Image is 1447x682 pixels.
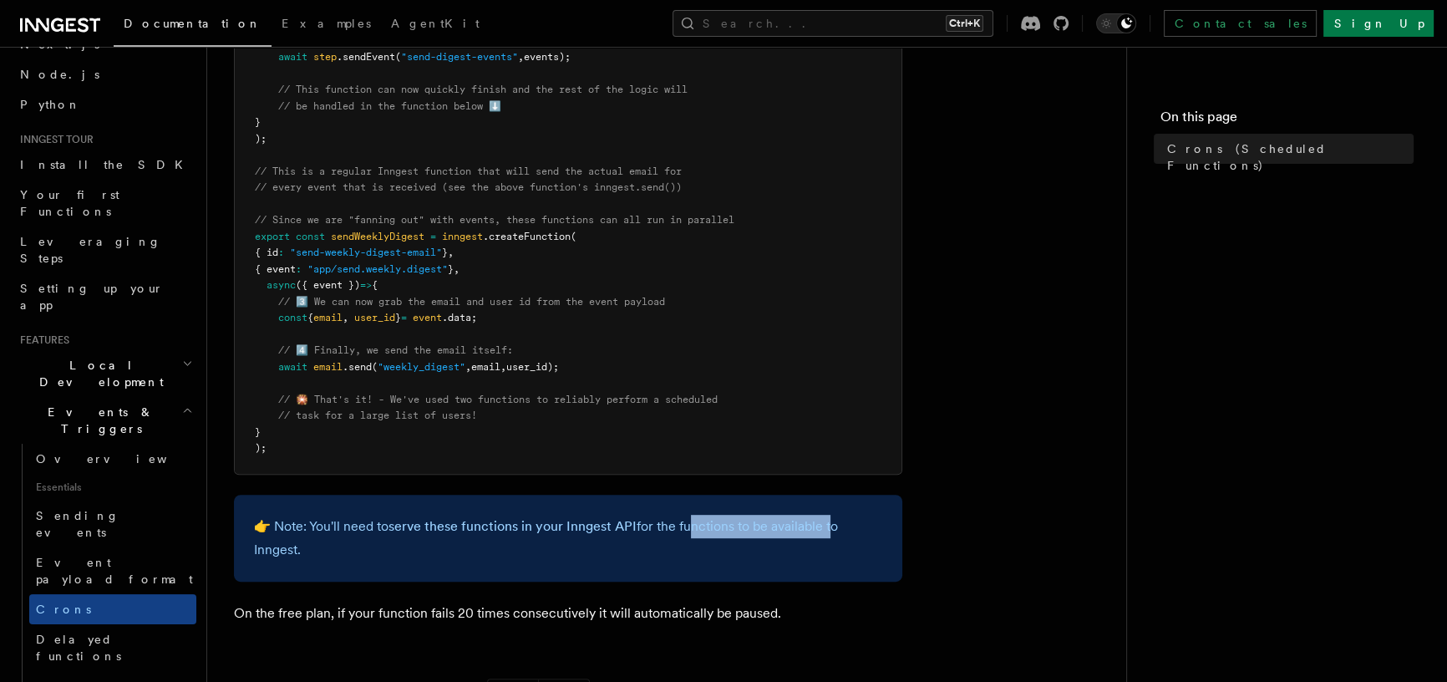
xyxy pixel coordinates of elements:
[36,633,121,663] span: Delayed functions
[13,350,196,397] button: Local Development
[290,247,442,258] span: "send-weekly-digest-email"
[255,263,296,275] span: { event
[13,357,182,390] span: Local Development
[296,231,325,242] span: const
[13,397,196,444] button: Events & Triggers
[255,214,734,226] span: // Since we are "fanning out" with events, these functions can all run in parallel
[571,231,576,242] span: (
[506,361,559,373] span: user_id);
[278,100,501,112] span: // be handled in the function below ⬇️
[343,361,372,373] span: .send
[442,247,448,258] span: }
[29,547,196,594] a: Event payload format
[343,312,348,323] span: ,
[234,602,902,625] p: On the free plan, if your function fails 20 times consecutively it will automatically be paused.
[307,263,448,275] span: "app/send.weekly.digest"
[255,165,682,177] span: // This is a regular Inngest function that will send the actual email for
[29,594,196,624] a: Crons
[430,231,436,242] span: =
[391,17,480,30] span: AgentKit
[36,603,91,616] span: Crons
[381,5,490,45] a: AgentKit
[278,296,665,308] span: // 3️⃣ We can now grab the email and user id from the event payload
[372,361,378,373] span: (
[401,51,518,63] span: "send-digest-events"
[337,51,395,63] span: .sendEvent
[401,312,407,323] span: =
[372,279,378,291] span: {
[524,51,571,63] span: events);
[465,361,471,373] span: ,
[254,515,882,562] p: 👉 Note: You'll need to for the functions to be available to Inngest.
[296,263,302,275] span: :
[313,51,337,63] span: step
[267,279,296,291] span: async
[278,394,718,405] span: // 🎇 That's it! - We've used two functions to reliably perform a scheduled
[500,361,506,373] span: ,
[278,84,688,95] span: // This function can now quickly finish and the rest of the logic will
[442,312,477,323] span: .data;
[278,51,307,63] span: await
[20,158,193,171] span: Install the SDK
[278,410,477,421] span: // task for a large list of users!
[1160,134,1414,181] a: Crons (Scheduled Functions)
[29,624,196,671] a: Delayed functions
[296,279,360,291] span: ({ event })
[378,361,465,373] span: "weekly_digest"
[13,59,196,89] a: Node.js
[395,51,401,63] span: (
[13,273,196,320] a: Setting up your app
[673,10,993,37] button: Search...Ctrl+K
[1096,13,1136,33] button: Toggle dark mode
[1164,10,1317,37] a: Contact sales
[36,556,193,586] span: Event payload format
[255,442,267,454] span: );
[20,188,119,218] span: Your first Functions
[272,5,381,45] a: Examples
[20,98,81,111] span: Python
[255,181,682,193] span: // every event that is received (see the above function's inngest.send())
[13,333,69,347] span: Features
[255,247,278,258] span: { id
[13,226,196,273] a: Leveraging Steps
[518,51,524,63] span: ,
[278,312,307,323] span: const
[13,89,196,120] a: Python
[255,133,267,145] span: );
[255,231,290,242] span: export
[29,474,196,501] span: Essentials
[946,15,983,32] kbd: Ctrl+K
[1167,140,1414,174] span: Crons (Scheduled Functions)
[483,231,571,242] span: .createFunction
[255,426,261,438] span: }
[13,150,196,180] a: Install the SDK
[307,312,313,323] span: {
[20,282,164,312] span: Setting up your app
[454,263,459,275] span: ,
[1323,10,1434,37] a: Sign Up
[124,17,261,30] span: Documentation
[448,247,454,258] span: ,
[354,312,395,323] span: user_id
[388,518,637,534] a: serve these functions in your Inngest API
[395,312,401,323] span: }
[13,404,182,437] span: Events & Triggers
[114,5,272,47] a: Documentation
[448,263,454,275] span: }
[282,17,371,30] span: Examples
[36,452,208,466] span: Overview
[442,231,483,242] span: inngest
[36,509,119,539] span: Sending events
[13,133,94,146] span: Inngest tour
[360,279,372,291] span: =>
[313,361,343,373] span: email
[13,180,196,226] a: Your first Functions
[29,444,196,474] a: Overview
[29,501,196,547] a: Sending events
[255,116,261,128] span: }
[278,344,513,356] span: // 4️⃣ Finally, we send the email itself:
[20,68,99,81] span: Node.js
[313,312,343,323] span: email
[413,312,442,323] span: event
[471,361,500,373] span: email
